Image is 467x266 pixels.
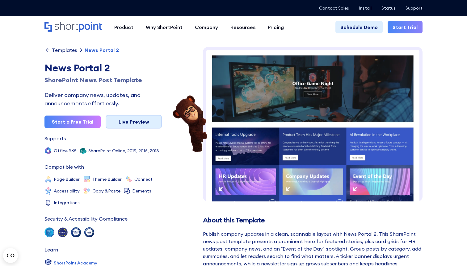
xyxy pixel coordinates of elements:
[203,216,423,224] h2: About this Template
[44,247,58,252] div: Learn
[146,23,183,31] div: Why ShortPoint
[335,21,383,33] a: Schedule Demo
[54,149,77,153] div: Office 365
[406,6,423,11] a: Support
[268,23,284,31] div: Pricing
[92,189,120,193] div: Copy &Paste
[262,21,290,33] a: Pricing
[44,61,162,75] div: News Portal 2
[140,21,189,33] a: Why ShortPoint
[54,201,80,205] div: Integrations
[44,136,66,141] div: Supports
[381,6,396,11] a: Status
[44,116,101,128] a: Start a Free Trial
[44,75,162,85] h1: SharePoint News Post Template
[44,22,102,32] a: Home
[88,149,159,153] div: SharePoint Online, 2019, 2016, 2013
[132,189,151,193] div: Elements
[44,47,77,53] a: Templates
[319,6,349,11] a: Contact Sales
[134,177,153,181] div: Connect
[44,91,162,108] div: Deliver company news, updates, and announcements effortlessly.
[388,21,423,33] a: Start Trial
[54,177,80,181] div: Page Builder
[44,227,54,237] img: soc 2
[224,21,262,33] a: Resources
[44,164,84,169] div: Compatible with
[114,23,133,31] div: Product
[359,6,372,11] a: Install
[44,216,128,221] div: Security & Accessibility Compliance
[3,248,18,263] button: Open CMP widget
[230,23,255,31] div: Resources
[52,48,77,53] div: Templates
[85,48,119,53] div: News Portal 2
[108,21,140,33] a: Product
[436,236,467,266] iframe: Chat Widget
[106,115,162,129] a: Live Preview
[92,177,122,181] div: Theme Builder
[54,189,80,193] div: Accessibility
[189,21,224,33] a: Company
[195,23,218,31] div: Company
